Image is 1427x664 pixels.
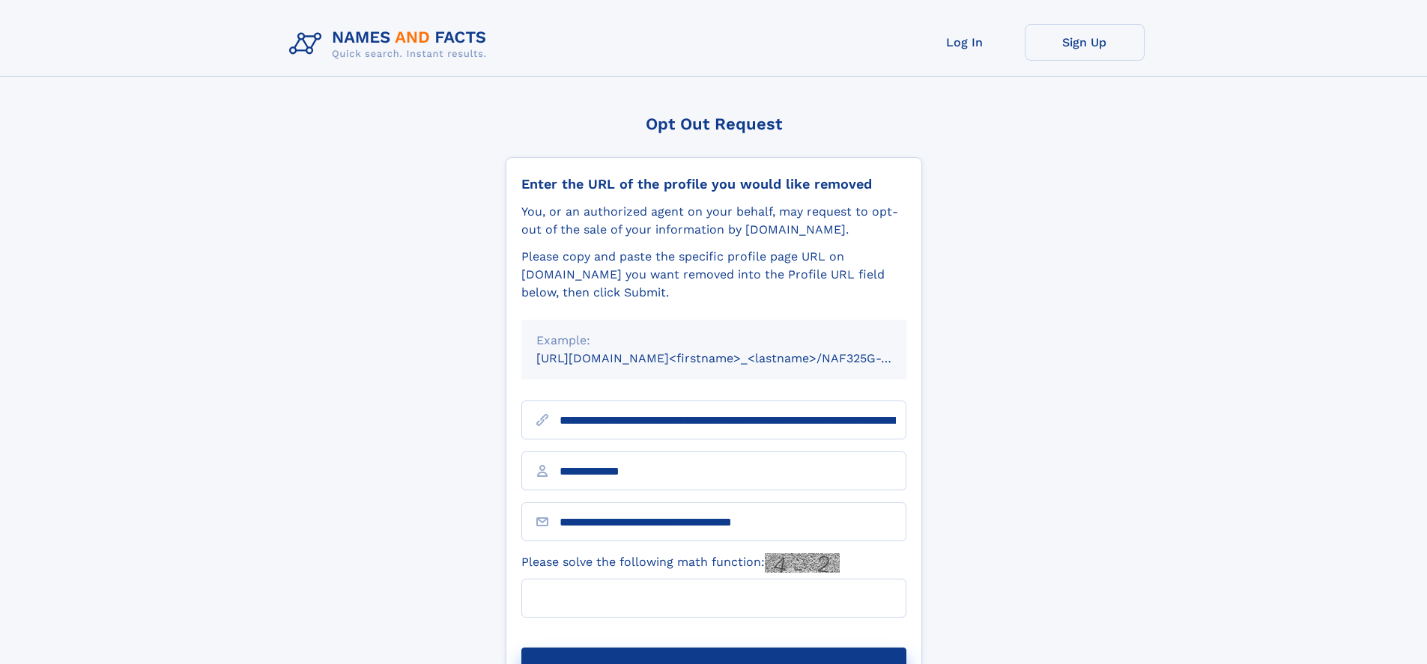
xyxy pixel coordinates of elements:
[536,332,891,350] div: Example:
[283,24,499,64] img: Logo Names and Facts
[521,553,840,573] label: Please solve the following math function:
[506,115,922,133] div: Opt Out Request
[521,248,906,302] div: Please copy and paste the specific profile page URL on [DOMAIN_NAME] you want removed into the Pr...
[521,176,906,192] div: Enter the URL of the profile you would like removed
[536,351,935,365] small: [URL][DOMAIN_NAME]<firstname>_<lastname>/NAF325G-xxxxxxxx
[905,24,1025,61] a: Log In
[1025,24,1145,61] a: Sign Up
[521,203,906,239] div: You, or an authorized agent on your behalf, may request to opt-out of the sale of your informatio...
